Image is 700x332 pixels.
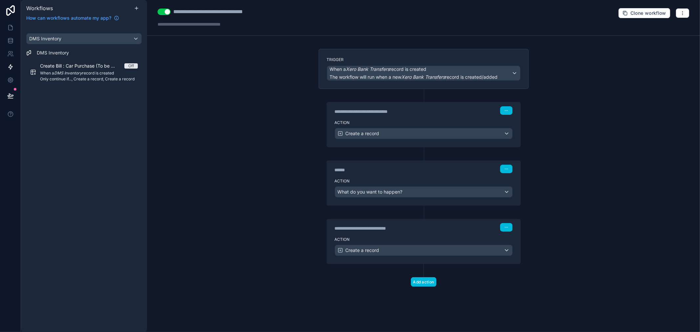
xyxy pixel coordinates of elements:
span: Workflows [26,5,53,11]
button: Create a record [335,128,513,139]
em: DMS Inventory [54,71,82,75]
label: Action [335,237,513,242]
span: How can workflows automate my app? [26,15,111,21]
a: How can workflows automate my app? [24,15,122,21]
em: Xero Bank Transfers [346,66,390,72]
button: Add action [411,277,436,287]
button: DMS Inventory [26,33,142,44]
span: DMS Inventory [37,50,69,56]
a: Create Bill : Car Purchase (To be completed)OffWhen aDMS Inventoryrecord is createdOnly continue ... [26,59,142,86]
button: What do you want to happen? [335,186,513,197]
span: What do you want to happen? [338,189,403,195]
label: Action [335,120,513,125]
button: Clone workflow [618,8,670,18]
div: scrollable content [21,25,147,332]
span: Create Bill : Car Purchase (To be completed) [40,63,124,69]
em: Xero Bank Transfers [402,74,445,80]
label: Action [335,178,513,184]
button: Create a record [335,245,513,256]
span: Clone workflow [630,10,666,16]
span: Create a record [346,130,379,137]
span: When a record is created [330,66,427,73]
button: When aXero Bank Transfersrecord is createdThe workflow will run when a newXero Bank Transfersreco... [327,66,520,81]
label: Trigger [327,57,520,62]
span: The workflow will run when a new record is created/added [330,74,498,80]
div: Off [128,63,134,69]
span: DMS Inventory [29,35,61,42]
span: Create a record [346,247,379,254]
span: Only continue if..., Create a record, Create a record [40,76,138,82]
span: When a record is created [40,71,138,76]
